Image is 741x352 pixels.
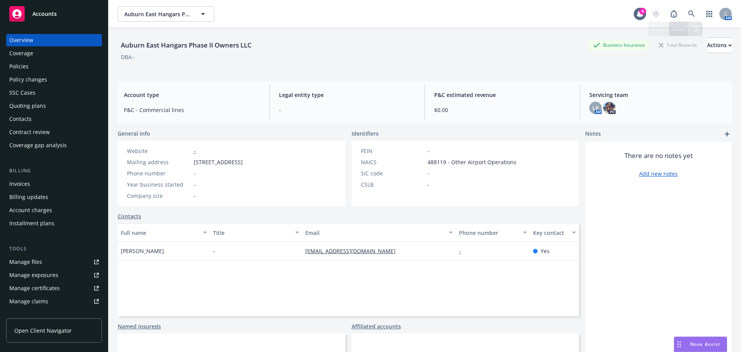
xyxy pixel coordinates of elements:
button: Title [210,223,302,242]
a: Policies [6,60,102,73]
a: Account charges [6,204,102,216]
div: Manage exposures [9,269,58,281]
div: Auburn East Hangars Phase II Owners LLC [118,40,255,50]
a: Contract review [6,126,102,138]
button: Nova Assist [674,337,727,352]
span: Legal entity type [279,91,415,99]
div: NAICS [361,158,425,166]
a: Overview [6,34,102,46]
a: Installment plans [6,217,102,230]
span: LP [592,104,599,112]
span: - [194,169,196,177]
div: Billing updates [9,191,48,203]
a: Add new notes [639,170,678,178]
div: Title [213,229,291,237]
div: Phone number [459,229,518,237]
span: Nova Assist [690,341,721,347]
button: Full name [118,223,210,242]
a: - [194,147,196,155]
div: 4 [639,8,646,15]
div: Quoting plans [9,100,46,112]
a: Quoting plans [6,100,102,112]
a: Contacts [6,113,102,125]
div: Policy changes [9,73,47,86]
a: Billing updates [6,191,102,203]
a: Switch app [702,6,717,22]
div: Company size [127,192,191,200]
div: Billing [6,167,102,175]
div: Contacts [9,113,32,125]
a: Manage certificates [6,282,102,294]
span: Identifiers [352,129,379,138]
div: Coverage gap analysis [9,139,67,151]
div: Email [305,229,444,237]
a: add [722,129,732,139]
div: Business Insurance [589,40,649,50]
div: Manage files [9,256,42,268]
span: - [213,247,215,255]
a: Contacts [118,212,141,220]
span: Accounts [32,11,57,17]
a: Affiliated accounts [352,322,401,330]
span: Manage exposures [6,269,102,281]
img: photo [603,102,616,114]
a: - [459,247,467,255]
div: SSC Cases [9,87,36,99]
button: Key contact [530,223,579,242]
span: P&C estimated revenue [434,91,570,99]
div: Policies [9,60,29,73]
a: Invoices [6,178,102,190]
div: Manage claims [9,295,48,308]
span: 488119 - Other Airport Operations [428,158,516,166]
button: Phone number [456,223,530,242]
a: Manage files [6,256,102,268]
a: Named insureds [118,322,161,330]
div: Website [127,147,191,155]
div: Account charges [9,204,52,216]
div: Phone number [127,169,191,177]
span: Notes [585,129,601,139]
span: Account type [124,91,260,99]
div: Tools [6,245,102,253]
div: CSLB [361,180,425,189]
div: Invoices [9,178,30,190]
button: Auburn East Hangars Phase II Owners LLC [118,6,214,22]
div: Total Rewards [655,40,701,50]
div: Manage BORs [9,308,46,321]
div: Coverage [9,47,33,60]
span: - [428,147,430,155]
a: Accounts [6,3,102,25]
div: Year business started [127,180,191,189]
span: - [194,192,196,200]
div: Mailing address [127,158,191,166]
span: [STREET_ADDRESS] [194,158,243,166]
button: Actions [707,37,732,53]
button: Email [302,223,456,242]
a: Manage claims [6,295,102,308]
div: Key contact [533,229,567,237]
span: [PERSON_NAME] [121,247,164,255]
div: Contract review [9,126,50,138]
div: Drag to move [674,337,684,352]
a: SSC Cases [6,87,102,99]
div: FEIN [361,147,425,155]
a: Manage BORs [6,308,102,321]
span: - [428,180,430,189]
span: Open Client Navigator [14,326,72,335]
a: Report a Bug [666,6,682,22]
a: Start snowing [648,6,664,22]
span: $0.00 [434,106,570,114]
a: Policy changes [6,73,102,86]
span: Yes [541,247,550,255]
a: [EMAIL_ADDRESS][DOMAIN_NAME] [305,247,402,255]
span: - [428,169,430,177]
div: SIC code [361,169,425,177]
div: DBA: - [121,53,135,61]
div: Full name [121,229,198,237]
div: Installment plans [9,217,54,230]
span: General info [118,129,150,138]
span: - [279,106,415,114]
div: Actions [707,38,732,53]
a: Coverage [6,47,102,60]
a: Search [684,6,699,22]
